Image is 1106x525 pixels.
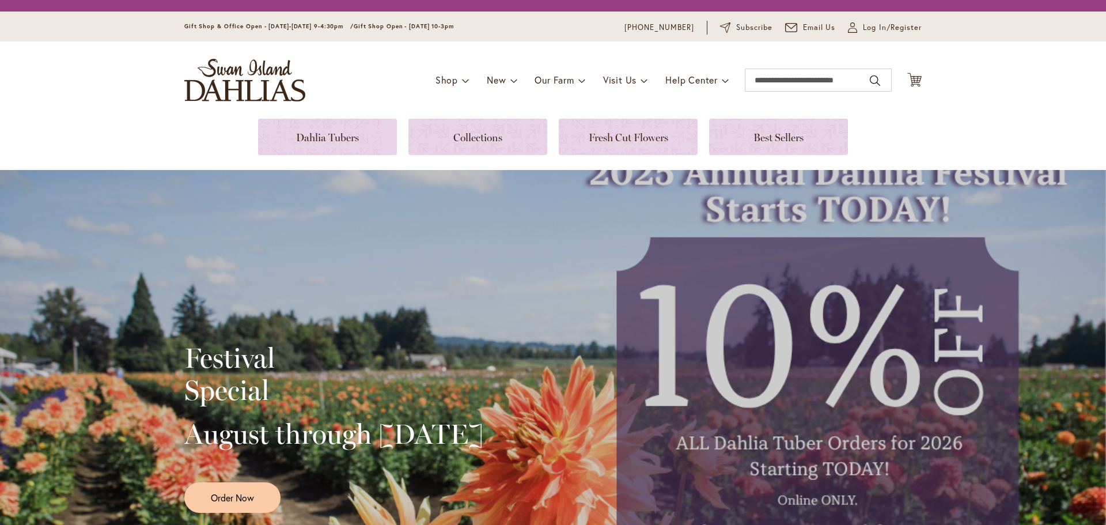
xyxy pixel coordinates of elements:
a: Subscribe [720,22,772,33]
button: Search [870,71,880,90]
span: Shop [435,74,458,86]
span: Our Farm [535,74,574,86]
span: Help Center [665,74,718,86]
span: Visit Us [603,74,637,86]
span: Gift Shop & Office Open - [DATE]-[DATE] 9-4:30pm / [184,22,354,30]
span: Gift Shop Open - [DATE] 10-3pm [354,22,454,30]
a: Order Now [184,482,281,513]
a: Email Us [785,22,836,33]
span: Log In/Register [863,22,922,33]
span: New [487,74,506,86]
span: Order Now [211,491,254,504]
a: [PHONE_NUMBER] [624,22,694,33]
a: store logo [184,59,305,101]
span: Subscribe [736,22,772,33]
h2: Festival Special [184,342,483,406]
span: Email Us [803,22,836,33]
h2: August through [DATE] [184,418,483,450]
a: Log In/Register [848,22,922,33]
